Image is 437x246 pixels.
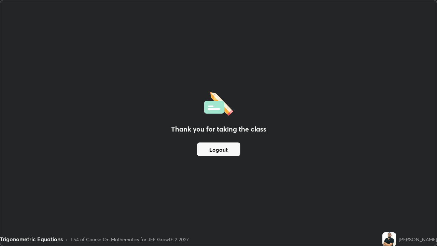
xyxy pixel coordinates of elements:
[399,236,437,243] div: [PERSON_NAME]
[382,232,396,246] img: f98899dc132a48bf82b1ca03f1bb1e20.jpg
[171,124,266,134] h2: Thank you for taking the class
[197,142,240,156] button: Logout
[204,90,233,116] img: offlineFeedback.1438e8b3.svg
[71,236,189,243] div: L54 of Course On Mathematics for JEE Growth 2 2027
[66,236,68,243] div: •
